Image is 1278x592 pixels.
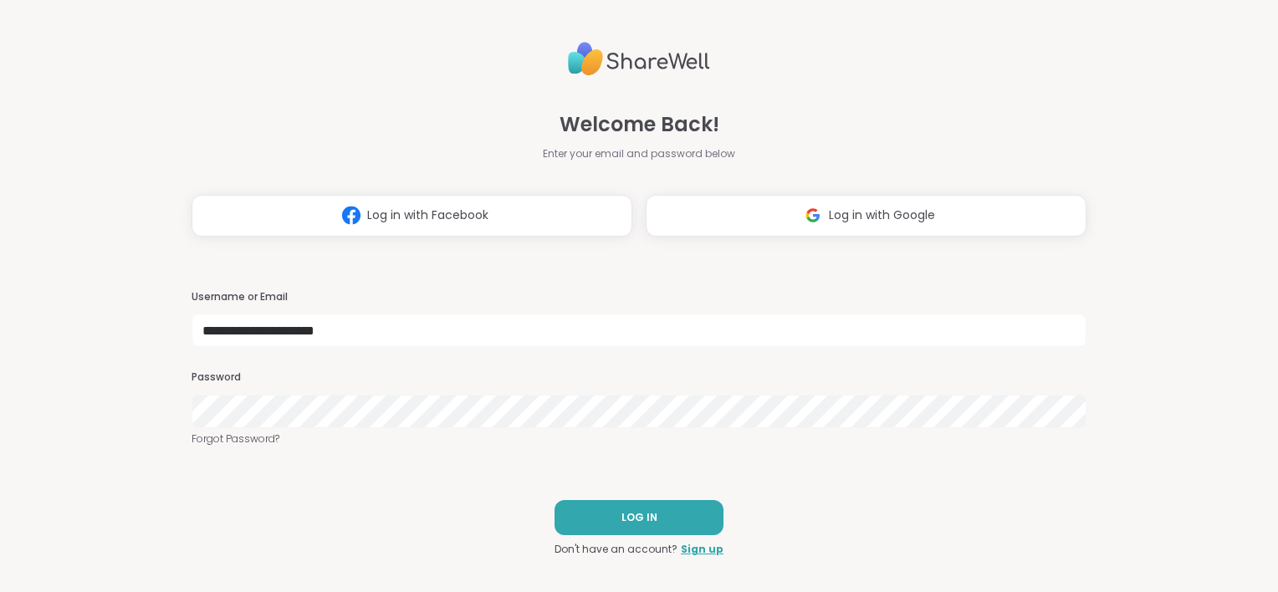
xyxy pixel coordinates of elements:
span: Log in with Google [829,207,935,224]
img: ShareWell Logo [568,35,710,83]
h3: Password [192,370,1086,385]
img: ShareWell Logomark [797,200,829,231]
button: Log in with Google [646,195,1086,237]
span: Don't have an account? [555,542,677,557]
img: ShareWell Logomark [335,200,367,231]
a: Sign up [681,542,723,557]
a: Forgot Password? [192,431,1086,447]
span: Enter your email and password below [543,146,735,161]
button: LOG IN [555,500,723,535]
span: LOG IN [621,510,657,525]
h3: Username or Email [192,290,1086,304]
button: Log in with Facebook [192,195,632,237]
span: Log in with Facebook [367,207,488,224]
span: Welcome Back! [560,110,719,140]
